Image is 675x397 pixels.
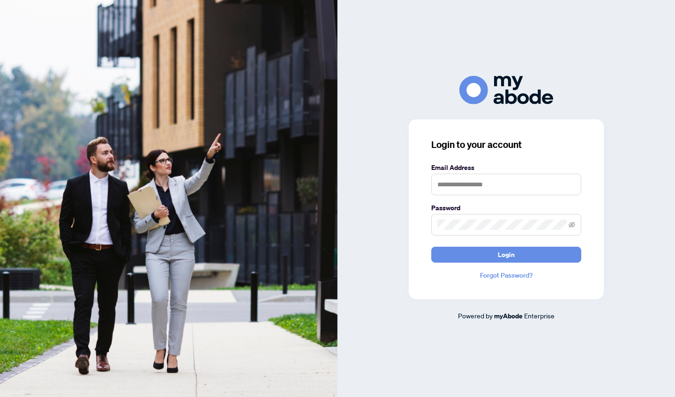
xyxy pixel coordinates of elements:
[569,221,575,228] span: eye-invisible
[431,138,581,151] h3: Login to your account
[459,76,553,104] img: ma-logo
[431,162,581,173] label: Email Address
[498,247,515,262] span: Login
[524,311,555,320] span: Enterprise
[431,203,581,213] label: Password
[458,311,493,320] span: Powered by
[431,247,581,263] button: Login
[494,311,523,321] a: myAbode
[431,270,581,280] a: Forgot Password?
